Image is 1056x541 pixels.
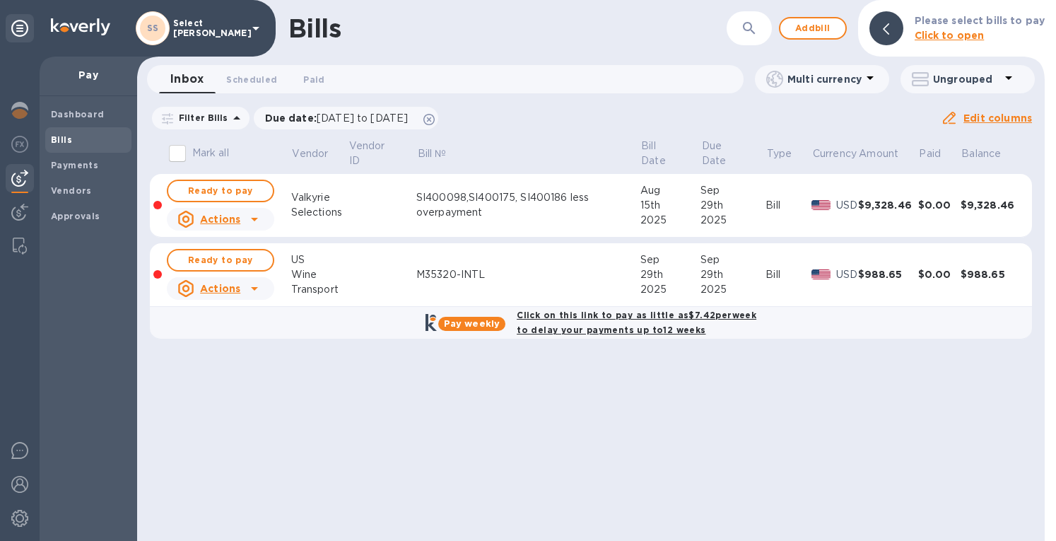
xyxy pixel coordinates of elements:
[51,68,126,82] p: Pay
[51,185,92,196] b: Vendors
[700,252,765,267] div: Sep
[765,198,811,213] div: Bill
[173,18,244,38] p: Select [PERSON_NAME]
[51,134,72,145] b: Bills
[167,249,274,272] button: Ready to pay
[170,69,204,89] span: Inbox
[292,146,346,161] span: Vendor
[192,146,229,161] p: Mark all
[700,282,765,297] div: 2025
[291,267,348,282] div: Wine
[317,112,408,124] span: [DATE] to [DATE]
[6,14,34,42] div: Unpin categories
[961,198,1021,212] div: $9,328.46
[291,190,348,205] div: Valkyrie
[641,139,681,168] p: Bill Date
[792,20,834,37] span: Add bill
[51,160,98,170] b: Payments
[444,318,500,329] b: Pay weekly
[641,139,699,168] span: Bill Date
[915,30,985,41] b: Click to open
[919,146,941,161] p: Paid
[200,214,240,225] u: Actions
[919,146,959,161] span: Paid
[303,72,324,87] span: Paid
[640,252,700,267] div: Sep
[291,282,348,297] div: Transport
[811,269,831,279] img: USD
[640,183,700,198] div: Aug
[702,139,765,168] span: Due Date
[416,267,640,282] div: M35320-INTL
[859,146,917,161] span: Amount
[963,112,1032,124] u: Edit columns
[640,282,700,297] div: 2025
[51,109,105,120] b: Dashboard
[915,15,1045,26] b: Please select bills to pay
[836,267,858,282] p: USD
[811,200,831,210] img: USD
[51,211,100,221] b: Approvals
[51,18,110,35] img: Logo
[961,146,1001,161] p: Balance
[918,198,961,212] div: $0.00
[858,267,918,281] div: $988.65
[702,139,746,168] p: Due Date
[765,267,811,282] div: Bill
[859,146,898,161] p: Amount
[265,111,416,125] p: Due date :
[418,146,465,161] span: Bill №
[147,23,159,33] b: SS
[254,107,439,129] div: Due date:[DATE] to [DATE]
[640,213,700,228] div: 2025
[226,72,277,87] span: Scheduled
[640,198,700,213] div: 15th
[700,213,765,228] div: 2025
[640,267,700,282] div: 29th
[291,252,348,267] div: US
[349,139,397,168] p: Vendor ID
[416,190,640,220] div: SI400098,SI400175, SI400186 less overpayment
[349,139,416,168] span: Vendor ID
[767,146,792,161] p: Type
[933,72,1000,86] p: Ungrouped
[288,13,341,43] h1: Bills
[700,198,765,213] div: 29th
[918,267,961,281] div: $0.00
[180,252,262,269] span: Ready to pay
[173,112,228,124] p: Filter Bills
[700,267,765,282] div: 29th
[836,198,858,213] p: USD
[779,17,847,40] button: Addbill
[767,146,811,161] span: Type
[961,146,1019,161] span: Balance
[517,310,756,335] b: Click on this link to pay as little as $7.42 per week to delay your payments up to 12 weeks
[813,146,857,161] p: Currency
[167,180,274,202] button: Ready to pay
[292,146,328,161] p: Vendor
[858,198,918,212] div: $9,328.46
[180,182,262,199] span: Ready to pay
[787,72,862,86] p: Multi currency
[291,205,348,220] div: Selections
[961,267,1021,281] div: $988.65
[11,136,28,153] img: Foreign exchange
[418,146,447,161] p: Bill №
[700,183,765,198] div: Sep
[200,283,240,294] u: Actions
